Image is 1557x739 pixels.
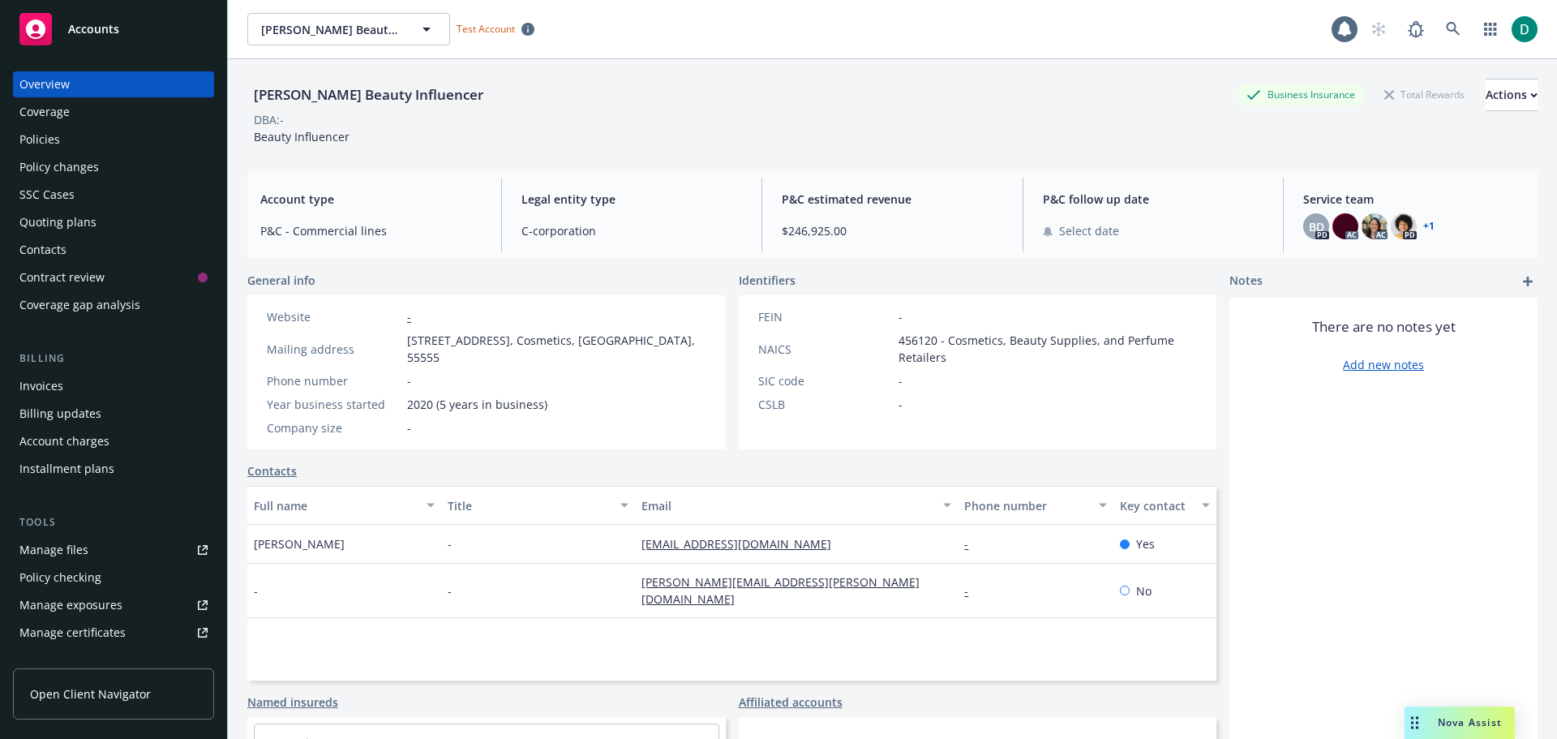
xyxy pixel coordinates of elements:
span: - [448,535,452,552]
a: Policy changes [13,154,214,180]
a: Billing updates [13,401,214,427]
a: [PERSON_NAME][EMAIL_ADDRESS][PERSON_NAME][DOMAIN_NAME] [641,574,920,607]
div: CSLB [758,396,892,413]
a: - [407,309,411,324]
div: Policy checking [19,565,101,591]
span: P&C follow up date [1043,191,1264,208]
a: Switch app [1474,13,1507,45]
span: P&C estimated revenue [782,191,1003,208]
a: Coverage gap analysis [13,292,214,318]
div: Installment plans [19,456,114,482]
a: add [1518,272,1538,291]
span: [PERSON_NAME] Beauty Influencer [261,21,401,38]
span: - [407,419,411,436]
a: Manage exposures [13,592,214,618]
a: Overview [13,71,214,97]
a: Quoting plans [13,209,214,235]
span: Legal entity type [521,191,743,208]
span: $246,925.00 [782,222,1003,239]
a: Installment plans [13,456,214,482]
div: [PERSON_NAME] Beauty Influencer [247,84,490,105]
span: P&C - Commercial lines [260,222,482,239]
span: Yes [1136,535,1155,552]
span: - [448,582,452,599]
span: Accounts [68,23,119,36]
a: SSC Cases [13,182,214,208]
span: No [1136,582,1152,599]
div: Manage files [19,537,88,563]
span: Test Account [457,22,515,36]
a: Report a Bug [1400,13,1432,45]
a: Contacts [13,237,214,263]
a: Account charges [13,428,214,454]
a: Named insureds [247,694,338,711]
div: Full name [254,497,417,514]
a: Coverage [13,99,214,125]
button: Title [441,486,635,525]
a: - [964,583,981,599]
span: Test Account [450,20,541,37]
span: 456120 - Cosmetics, Beauty Supplies, and Perfume Retailers [899,332,1198,366]
span: Account type [260,191,482,208]
div: Business Insurance [1238,84,1363,105]
a: [EMAIL_ADDRESS][DOMAIN_NAME] [641,536,844,552]
div: Account charges [19,428,109,454]
span: Identifiers [739,272,796,289]
div: Policies [19,127,60,153]
a: Policies [13,127,214,153]
div: Quoting plans [19,209,97,235]
div: Overview [19,71,70,97]
span: 2020 (5 years in business) [407,396,547,413]
div: SSC Cases [19,182,75,208]
div: NAICS [758,341,892,358]
button: Full name [247,486,441,525]
div: Invoices [19,373,63,399]
span: - [407,372,411,389]
div: Coverage [19,99,70,125]
div: Drag to move [1405,707,1425,739]
div: Contract review [19,264,105,290]
span: Nova Assist [1438,715,1502,729]
div: Actions [1486,79,1538,110]
span: Select date [1059,222,1119,239]
a: Contract review [13,264,214,290]
a: Manage certificates [13,620,214,646]
a: Start snowing [1362,13,1395,45]
span: Beauty Influencer [254,129,350,144]
a: Manage claims [13,647,214,673]
div: Mailing address [267,341,401,358]
a: Accounts [13,6,214,52]
img: photo [1391,213,1417,239]
div: Policy changes [19,154,99,180]
div: Contacts [19,237,66,263]
div: Title [448,497,611,514]
div: Key contact [1120,497,1192,514]
div: Tools [13,514,214,531]
button: [PERSON_NAME] Beauty Influencer [247,13,450,45]
div: Billing [13,350,214,367]
div: FEIN [758,308,892,325]
div: Manage certificates [19,620,126,646]
span: C-corporation [521,222,743,239]
a: Add new notes [1343,356,1424,373]
img: photo [1332,213,1358,239]
div: Manage exposures [19,592,122,618]
span: - [899,308,903,325]
span: Notes [1229,272,1263,291]
button: Key contact [1113,486,1216,525]
span: Service team [1303,191,1525,208]
a: Search [1437,13,1469,45]
span: Open Client Navigator [30,685,151,702]
img: photo [1512,16,1538,42]
div: Coverage gap analysis [19,292,140,318]
span: There are no notes yet [1312,317,1456,337]
button: Email [635,486,958,525]
span: - [899,372,903,389]
a: Contacts [247,462,297,479]
button: Nova Assist [1405,707,1515,739]
div: Phone number [964,497,1088,514]
div: Website [267,308,401,325]
img: photo [1362,213,1388,239]
div: Total Rewards [1376,84,1473,105]
a: Manage files [13,537,214,563]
